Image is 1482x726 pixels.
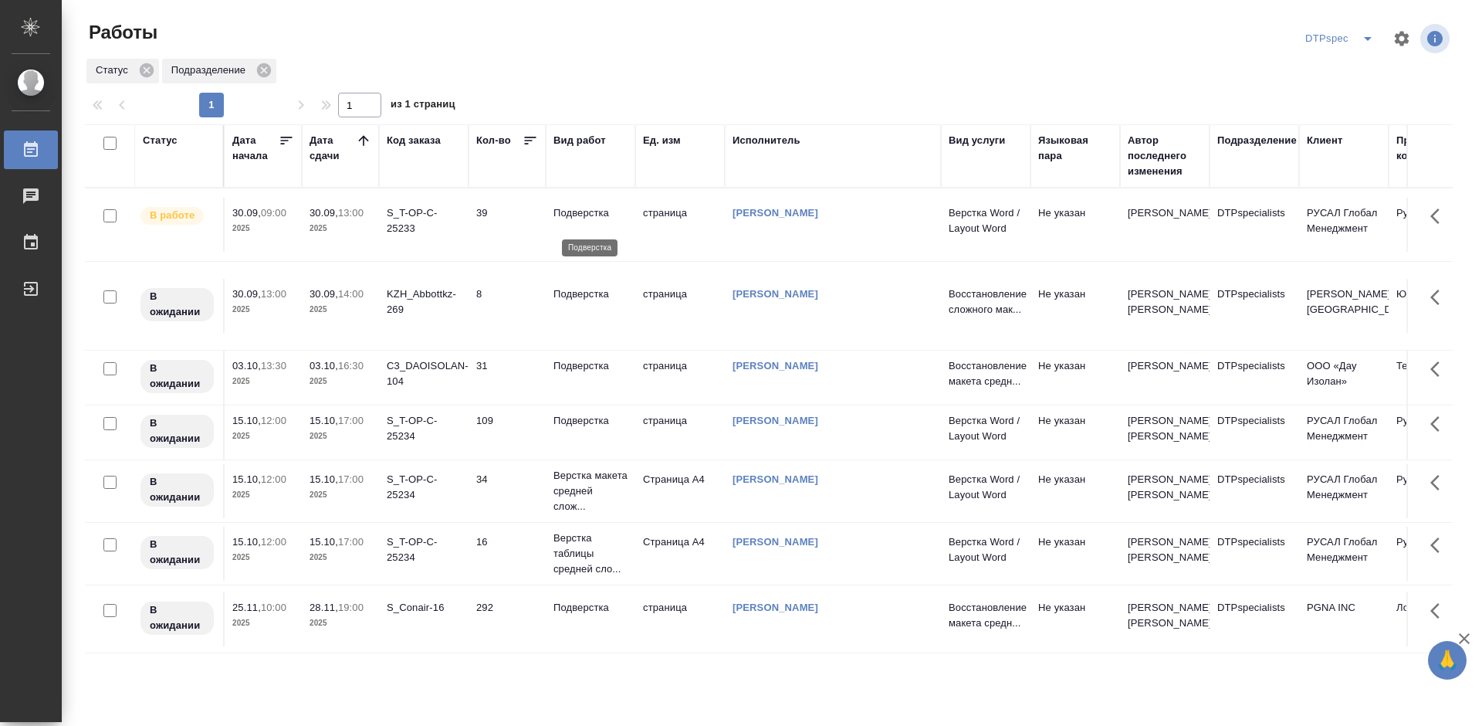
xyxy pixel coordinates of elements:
[733,473,818,485] a: [PERSON_NAME]
[635,405,725,460] td: страница
[1389,198,1478,252] td: Русал
[469,279,546,333] td: 8
[96,63,134,78] p: Статус
[261,288,286,300] p: 13:00
[1420,24,1453,53] span: Посмотреть информацию
[1210,527,1299,581] td: DTPspecialists
[1128,133,1202,179] div: Автор последнего изменения
[387,287,461,317] div: KZH_Abbottkz-269
[1210,279,1299,333] td: DTPspecialists
[171,63,251,78] p: Подразделение
[150,416,205,446] p: В ожидании
[1428,641,1467,680] button: 🙏
[139,205,215,226] div: Исполнитель выполняет работу
[949,358,1023,389] p: Восстановление макета средн...
[139,600,215,636] div: Исполнитель назначен, приступать к работе пока рано
[310,133,356,164] div: Дата сдачи
[949,472,1023,503] p: Верстка Word / Layout Word
[635,527,725,581] td: Страница А4
[387,600,461,616] div: S_Conair-16
[232,360,261,371] p: 03.10,
[1307,534,1381,565] p: РУСАЛ Глобал Менеджмент
[1120,464,1210,518] td: [PERSON_NAME] [PERSON_NAME]
[635,592,725,646] td: страница
[150,474,205,505] p: В ожидании
[232,415,261,426] p: 15.10,
[1120,592,1210,646] td: [PERSON_NAME] [PERSON_NAME]
[1307,472,1381,503] p: РУСАЛ Глобал Менеджмент
[387,133,441,148] div: Код заказа
[139,472,215,508] div: Исполнитель назначен, приступать к работе пока рано
[310,360,338,371] p: 03.10,
[553,358,628,374] p: Подверстка
[139,413,215,450] div: Исполнитель назначен, приступать к работе пока рано
[635,464,725,518] td: Страница А4
[469,351,546,405] td: 31
[310,207,338,219] p: 30.09,
[1307,205,1381,236] p: РУСАЛ Глобал Менеджмент
[1389,279,1478,333] td: Юридический
[1210,198,1299,252] td: DTPspecialists
[232,487,294,503] p: 2025
[232,302,294,317] p: 2025
[150,208,195,223] p: В работе
[1038,133,1112,164] div: Языковая пара
[391,95,455,117] span: из 1 страниц
[1030,198,1120,252] td: Не указан
[1389,405,1478,460] td: Русал
[733,536,818,548] a: [PERSON_NAME]
[733,207,818,219] a: [PERSON_NAME]
[1030,405,1120,460] td: Не указан
[1307,600,1381,616] p: PGNA INC
[469,464,546,518] td: 34
[1120,405,1210,460] td: [PERSON_NAME] [PERSON_NAME]
[469,592,546,646] td: 292
[85,20,157,45] span: Работы
[733,133,800,148] div: Исполнитель
[310,616,371,631] p: 2025
[1421,279,1458,316] button: Здесь прячутся важные кнопки
[733,415,818,426] a: [PERSON_NAME]
[1120,198,1210,252] td: [PERSON_NAME]
[1421,592,1458,629] button: Здесь прячутся важные кнопки
[553,133,606,148] div: Вид работ
[261,415,286,426] p: 12:00
[1307,287,1381,317] p: [PERSON_NAME] [GEOGRAPHIC_DATA]
[310,536,338,548] p: 15.10,
[338,288,364,300] p: 14:00
[1030,464,1120,518] td: Не указан
[553,600,628,616] p: Подверстка
[1307,413,1381,444] p: РУСАЛ Глобал Менеджмент
[162,59,276,83] div: Подразделение
[1389,351,1478,405] td: Технический
[949,413,1023,444] p: Верстка Word / Layout Word
[1217,133,1297,148] div: Подразделение
[232,288,261,300] p: 30.09,
[139,358,215,395] div: Исполнитель назначен, приступать к работе пока рано
[476,133,511,148] div: Кол-во
[338,360,364,371] p: 16:30
[553,205,628,221] p: Подверстка
[1389,527,1478,581] td: Русал
[553,531,628,577] p: Верстка таблицы средней сло...
[232,536,261,548] p: 15.10,
[310,550,371,565] p: 2025
[635,279,725,333] td: страница
[1421,351,1458,388] button: Здесь прячутся важные кнопки
[469,405,546,460] td: 109
[1396,133,1470,164] div: Проектная команда
[338,536,364,548] p: 17:00
[387,413,461,444] div: S_T-OP-C-25234
[469,198,546,252] td: 39
[150,361,205,392] p: В ожидании
[1030,351,1120,405] td: Не указан
[1421,527,1458,564] button: Здесь прячутся важные кнопки
[232,207,261,219] p: 30.09,
[150,289,205,320] p: В ожидании
[949,205,1023,236] p: Верстка Word / Layout Word
[469,527,546,581] td: 16
[1307,133,1342,148] div: Клиент
[86,59,159,83] div: Статус
[139,287,215,323] div: Исполнитель назначен, приступать к работе пока рано
[553,413,628,429] p: Подверстка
